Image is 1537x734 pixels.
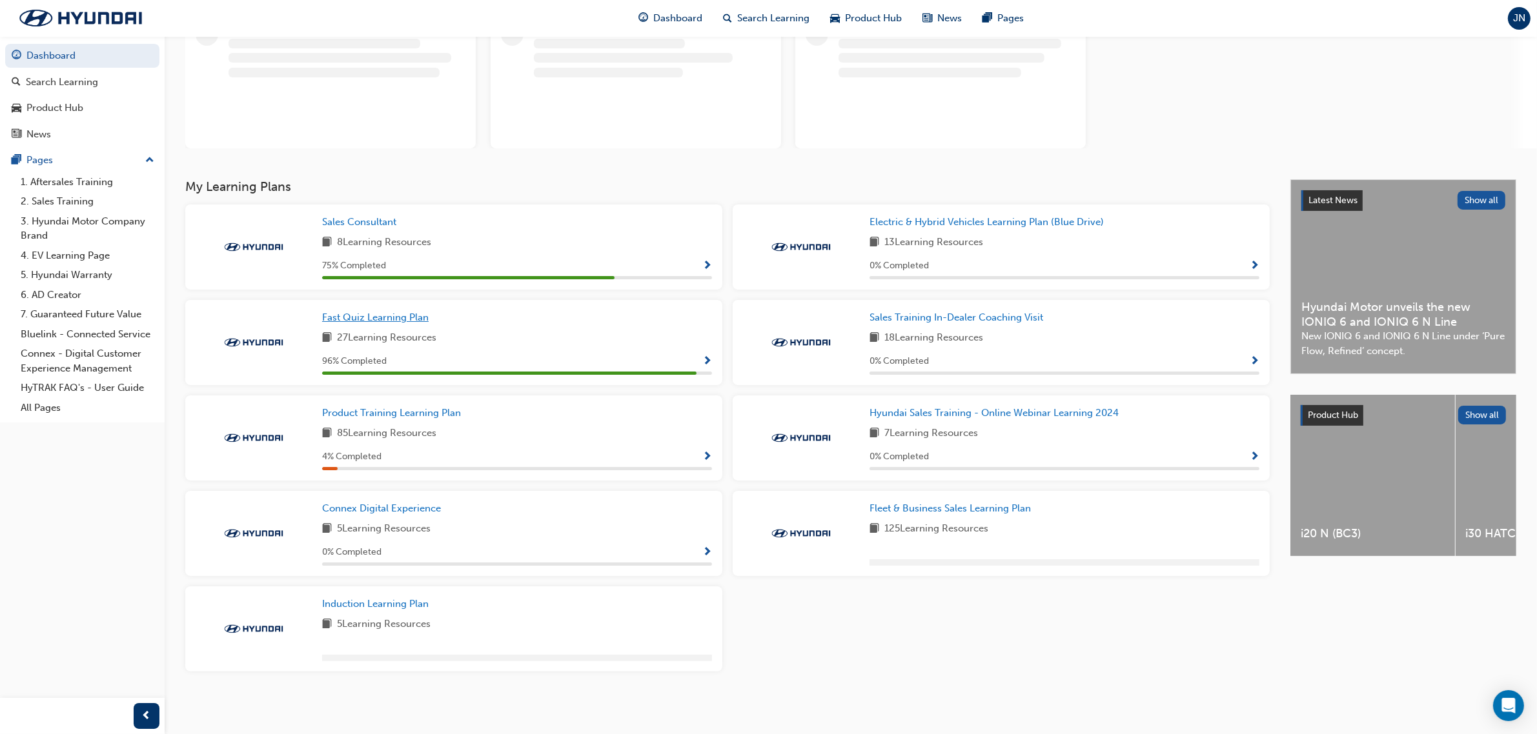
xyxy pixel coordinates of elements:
[322,310,434,325] a: Fast Quiz Learning Plan
[12,155,21,166] span: pages-icon
[820,5,913,32] a: car-iconProduct Hub
[629,5,713,32] a: guage-iconDashboard
[1458,406,1507,424] button: Show all
[15,246,159,266] a: 4. EV Learning Page
[1250,356,1259,368] span: Show Progress
[702,544,712,560] button: Show Progress
[1493,690,1524,721] div: Open Intercom Messenger
[218,431,289,444] img: Trak
[1301,405,1506,426] a: Product HubShow all
[1290,179,1516,374] a: Latest NewsShow allHyundai Motor unveils the new IONIQ 6 and IONIQ 6 N LineNew IONIQ 6 and IONIQ ...
[1250,449,1259,465] button: Show Progress
[884,330,983,346] span: 18 Learning Resources
[15,265,159,285] a: 5. Hyundai Warranty
[15,304,159,324] a: 7. Guaranteed Future Value
[6,5,155,32] img: Trak
[322,406,466,421] a: Product Training Learning Plan
[870,310,1048,325] a: Sales Training In-Dealer Coaching Visit
[1250,451,1259,463] span: Show Progress
[870,406,1124,421] a: Hyundai Sales Training - Online Webinar Learning 2024
[322,598,429,610] span: Induction Learning Plan
[870,330,879,346] span: book-icon
[766,241,837,253] img: Trak
[145,152,154,169] span: up-icon
[15,398,159,418] a: All Pages
[5,148,159,172] button: Pages
[766,336,837,349] img: Trak
[1290,395,1455,556] a: i20 N (BC3)
[870,215,1109,230] a: Electric & Hybrid Vehicles Learning Plan (Blue Drive)
[322,597,434,611] a: Induction Learning Plan
[724,10,733,26] span: search-icon
[5,96,159,120] a: Product Hub
[218,622,289,635] img: Trak
[5,41,159,148] button: DashboardSearch LearningProduct HubNews
[5,70,159,94] a: Search Learning
[185,179,1270,194] h3: My Learning Plans
[337,330,436,346] span: 27 Learning Resources
[702,451,712,463] span: Show Progress
[12,103,21,114] span: car-icon
[1301,329,1505,358] span: New IONIQ 6 and IONIQ 6 N Line under ‘Pure Flow, Refined’ concept.
[322,215,402,230] a: Sales Consultant
[12,129,21,141] span: news-icon
[1250,353,1259,370] button: Show Progress
[766,431,837,444] img: Trak
[702,353,712,370] button: Show Progress
[322,354,387,369] span: 96 % Completed
[884,426,978,442] span: 7 Learning Resources
[337,617,431,633] span: 5 Learning Resources
[870,426,879,442] span: book-icon
[322,450,382,464] span: 4 % Completed
[15,378,159,398] a: HyTRAK FAQ's - User Guide
[15,285,159,305] a: 6. AD Creator
[142,708,152,724] span: prev-icon
[923,10,933,26] span: news-icon
[12,50,21,62] span: guage-icon
[322,216,396,228] span: Sales Consultant
[766,527,837,540] img: Trak
[218,241,289,253] img: Trak
[26,75,98,90] div: Search Learning
[337,426,436,442] span: 85 Learning Resources
[870,502,1031,514] span: Fleet & Business Sales Learning Plan
[15,192,159,212] a: 2. Sales Training
[1308,410,1358,421] span: Product Hub
[998,11,1024,26] span: Pages
[1301,300,1505,329] span: Hyundai Motor unveils the new IONIQ 6 and IONIQ 6 N Line
[846,11,902,26] span: Product Hub
[337,521,431,537] span: 5 Learning Resources
[702,356,712,368] span: Show Progress
[870,450,929,464] span: 0 % Completed
[884,521,988,537] span: 125 Learning Resources
[322,426,332,442] span: book-icon
[218,527,289,540] img: Trak
[322,545,382,560] span: 0 % Completed
[12,77,21,88] span: search-icon
[15,324,159,344] a: Bluelink - Connected Service
[870,259,929,273] span: 0 % Completed
[983,10,993,26] span: pages-icon
[702,258,712,274] button: Show Progress
[884,235,983,251] span: 13 Learning Resources
[713,5,820,32] a: search-iconSearch Learning
[322,312,429,323] span: Fast Quiz Learning Plan
[322,502,441,514] span: Connex Digital Experience
[15,212,159,246] a: 3. Hyundai Motor Company Brand
[218,336,289,349] img: Trak
[870,501,1036,516] a: Fleet & Business Sales Learning Plan
[5,44,159,68] a: Dashboard
[1301,190,1505,211] a: Latest NewsShow all
[738,11,810,26] span: Search Learning
[26,127,51,142] div: News
[322,330,332,346] span: book-icon
[938,11,962,26] span: News
[322,521,332,537] span: book-icon
[26,153,53,168] div: Pages
[337,235,431,251] span: 8 Learning Resources
[1458,191,1506,210] button: Show all
[1301,526,1445,541] span: i20 N (BC3)
[654,11,703,26] span: Dashboard
[702,547,712,559] span: Show Progress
